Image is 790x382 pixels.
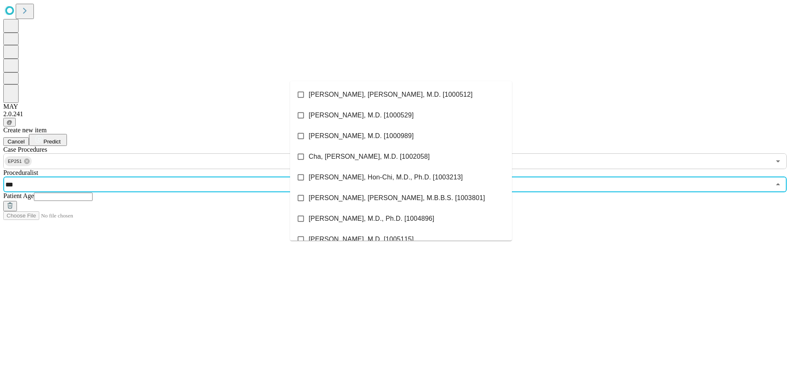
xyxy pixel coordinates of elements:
[309,172,463,182] span: [PERSON_NAME], Hon-Chi, M.D., Ph.D. [1003213]
[309,90,473,100] span: [PERSON_NAME], [PERSON_NAME], M.D. [1000512]
[3,118,16,127] button: @
[43,138,60,145] span: Predict
[309,193,485,203] span: [PERSON_NAME], [PERSON_NAME], M.B.B.S. [1003801]
[772,155,784,167] button: Open
[772,179,784,190] button: Close
[3,127,47,134] span: Create new item
[309,152,430,162] span: Cha, [PERSON_NAME], M.D. [1002058]
[3,169,38,176] span: Proceduralist
[29,134,67,146] button: Predict
[309,131,414,141] span: [PERSON_NAME], M.D. [1000989]
[3,146,47,153] span: Scheduled Procedure
[7,119,12,125] span: @
[3,110,787,118] div: 2.0.241
[309,214,434,224] span: [PERSON_NAME], M.D., Ph.D. [1004896]
[7,138,25,145] span: Cancel
[3,137,29,146] button: Cancel
[309,234,414,244] span: [PERSON_NAME], M.D. [1005115]
[5,156,32,166] div: EP251
[309,110,414,120] span: [PERSON_NAME], M.D. [1000529]
[5,157,25,166] span: EP251
[3,192,34,199] span: Patient Age
[3,103,787,110] div: MAY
